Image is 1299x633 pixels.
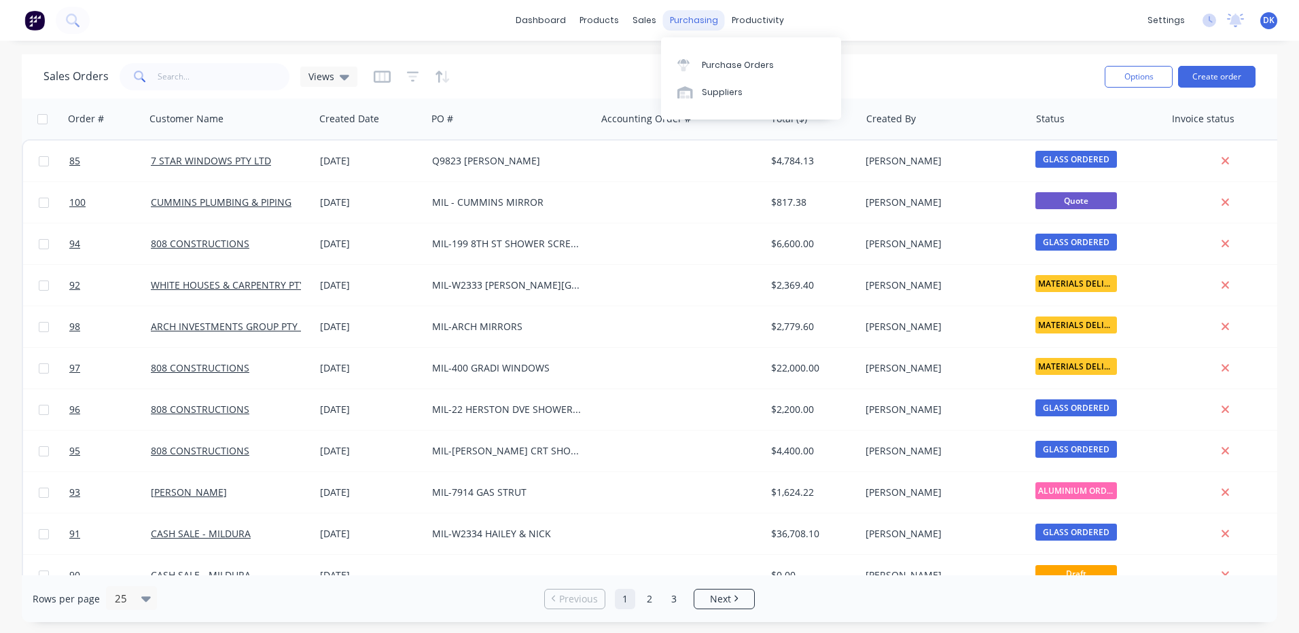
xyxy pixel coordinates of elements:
[1035,192,1117,209] span: Quote
[320,196,421,209] div: [DATE]
[545,592,605,606] a: Previous page
[33,592,100,606] span: Rows per page
[69,555,151,596] a: 90
[151,154,271,167] a: 7 STAR WINDOWS PTY LTD
[319,112,379,126] div: Created Date
[151,527,251,540] a: CASH SALE - MILDURA
[601,112,691,126] div: Accounting Order #
[1035,565,1117,582] span: Draft
[710,592,731,606] span: Next
[69,320,80,333] span: 98
[432,361,583,375] div: MIL-400 GRADI WINDOWS
[1263,14,1275,26] span: DK
[151,320,512,333] a: ARCH INVESTMENTS GROUP PTY LTD - T/AS ARCH PROJECT GROUP (VIC) PTY LTD
[1035,358,1117,375] span: MATERIALS DELIV...
[320,320,421,333] div: [DATE]
[1035,441,1117,458] span: GLASS ORDERED
[151,278,325,291] a: WHITE HOUSES & CARPENTRY PTY LTD
[694,592,754,606] a: Next page
[69,431,151,471] a: 95
[725,10,791,31] div: productivity
[69,223,151,264] a: 94
[1035,524,1117,541] span: GLASS ORDERED
[43,70,109,83] h1: Sales Orders
[432,486,583,499] div: MIL-7914 GAS STRUT
[320,361,421,375] div: [DATE]
[432,444,583,458] div: MIL-[PERSON_NAME] CRT SHOWER SCREENS & MIRRORS
[626,10,663,31] div: sales
[1035,234,1117,251] span: GLASS ORDERED
[702,59,774,71] div: Purchase Orders
[69,141,151,181] a: 85
[24,10,45,31] img: Factory
[663,10,725,31] div: purchasing
[1172,112,1234,126] div: Invoice status
[866,278,1016,292] div: [PERSON_NAME]
[69,486,80,499] span: 93
[320,527,421,541] div: [DATE]
[661,51,841,78] a: Purchase Orders
[1035,482,1117,499] span: ALUMINIUM ORDER...
[432,154,583,168] div: Q9823 [PERSON_NAME]
[69,154,80,168] span: 85
[771,361,851,375] div: $22,000.00
[69,568,80,582] span: 90
[320,486,421,499] div: [DATE]
[320,568,421,582] div: [DATE]
[771,527,851,541] div: $36,708.10
[664,589,684,609] a: Page 3
[866,196,1016,209] div: [PERSON_NAME]
[771,237,851,251] div: $6,600.00
[432,196,583,209] div: MIL - CUMMINS MIRROR
[69,265,151,306] a: 92
[866,527,1016,541] div: [PERSON_NAME]
[69,278,80,292] span: 92
[69,306,151,347] a: 98
[1141,10,1192,31] div: settings
[771,154,851,168] div: $4,784.13
[320,154,421,168] div: [DATE]
[432,278,583,292] div: MIL-W2333 [PERSON_NAME][GEOGRAPHIC_DATA]
[308,69,334,84] span: Views
[320,403,421,416] div: [DATE]
[69,182,151,223] a: 100
[151,403,249,416] a: 808 CONSTRUCTIONS
[68,112,104,126] div: Order #
[69,403,80,416] span: 96
[1035,316,1117,333] span: MATERIALS DELIV...
[771,568,851,582] div: $0.00
[432,527,583,541] div: MIL-W2334 HAILEY & NICK
[69,237,80,251] span: 94
[866,361,1016,375] div: [PERSON_NAME]
[866,444,1016,458] div: [PERSON_NAME]
[432,403,583,416] div: MIL-22 HERSTON DVE SHOWER SCREENS
[661,79,841,106] a: Suppliers
[1178,66,1256,88] button: Create order
[866,403,1016,416] div: [PERSON_NAME]
[702,86,743,98] div: Suppliers
[320,237,421,251] div: [DATE]
[69,527,80,541] span: 91
[69,472,151,513] a: 93
[149,112,224,126] div: Customer Name
[1035,151,1117,168] span: GLASS ORDERED
[639,589,660,609] a: Page 2
[771,320,851,333] div: $2,779.60
[320,444,421,458] div: [DATE]
[771,444,851,458] div: $4,400.00
[69,444,80,458] span: 95
[615,589,635,609] a: Page 1 is your current page
[559,592,598,606] span: Previous
[866,237,1016,251] div: [PERSON_NAME]
[771,486,851,499] div: $1,624.22
[431,112,453,126] div: PO #
[539,589,760,609] ul: Pagination
[1036,112,1065,126] div: Status
[509,10,573,31] a: dashboard
[151,361,249,374] a: 808 CONSTRUCTIONS
[151,568,251,581] a: CASH SALE - MILDURA
[771,196,851,209] div: $817.38
[69,513,151,554] a: 91
[151,486,227,499] a: [PERSON_NAME]
[1105,66,1173,88] button: Options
